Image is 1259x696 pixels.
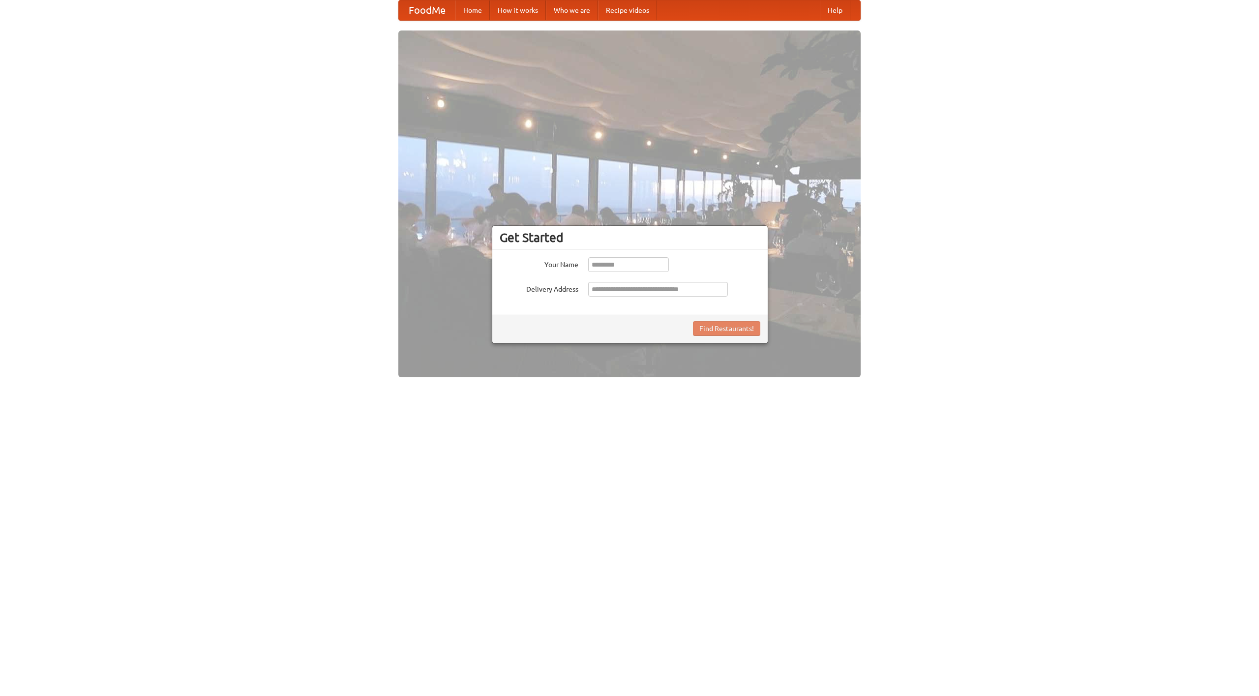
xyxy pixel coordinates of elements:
label: Your Name [500,257,578,270]
label: Delivery Address [500,282,578,294]
a: FoodMe [399,0,455,20]
button: Find Restaurants! [693,321,760,336]
a: Help [820,0,850,20]
a: Recipe videos [598,0,657,20]
h3: Get Started [500,230,760,245]
a: Who we are [546,0,598,20]
a: Home [455,0,490,20]
a: How it works [490,0,546,20]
